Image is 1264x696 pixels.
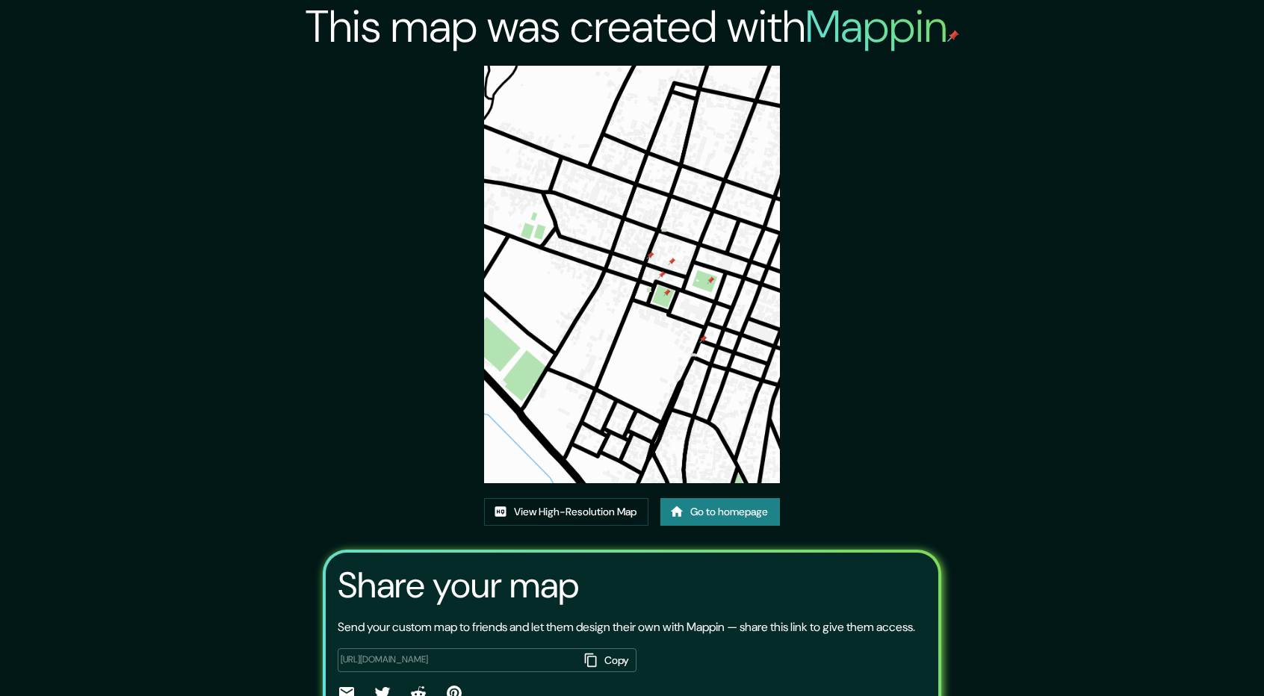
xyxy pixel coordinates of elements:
img: created-map [484,66,779,483]
h3: Share your map [338,565,579,606]
button: Copy [578,648,636,673]
a: View High-Resolution Map [484,498,648,526]
iframe: Help widget launcher [1131,638,1248,680]
img: mappin-pin [947,30,959,42]
p: Send your custom map to friends and let them design their own with Mappin — share this link to gi... [338,618,915,636]
a: Go to homepage [660,498,780,526]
